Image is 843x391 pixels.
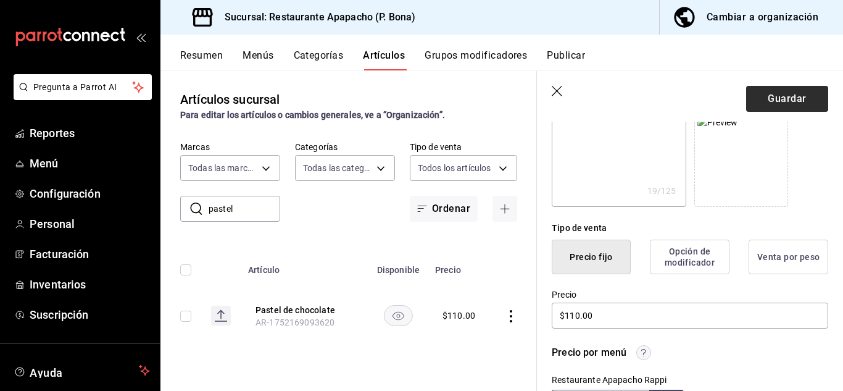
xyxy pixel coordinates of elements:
[442,309,475,322] div: $ 110.00
[243,49,273,70] button: Menús
[180,143,280,151] label: Marcas
[241,246,369,286] th: Artículo
[552,345,626,360] div: Precio por menú
[14,74,152,100] button: Pregunta a Parrot AI
[294,49,344,70] button: Categorías
[180,110,445,120] strong: Para editar los artículos o cambios generales, ve a “Organización”.
[215,10,415,25] h3: Sucursal: Restaurante Apapacho (P. Bona)
[30,306,150,323] span: Suscripción
[30,216,150,232] span: Personal
[384,305,413,326] button: availability-product
[255,317,334,327] span: AR-1752169093620
[30,185,150,202] span: Configuración
[369,246,428,286] th: Disponible
[30,246,150,263] span: Facturación
[650,240,729,274] button: Opción de modificador
[425,49,527,70] button: Grupos modificadores
[180,90,280,109] div: Artículos sucursal
[30,125,150,141] span: Reportes
[209,196,280,221] input: Buscar artículo
[552,240,631,274] button: Precio fijo
[295,143,395,151] label: Categorías
[255,304,354,316] button: edit-product-location
[180,49,223,70] button: Resumen
[552,375,684,385] div: Restaurante Apapacho Rappi
[697,116,738,129] img: Preview
[33,81,133,94] span: Pregunta a Parrot AI
[552,303,828,329] input: $0.00
[552,290,828,299] label: Precio
[746,86,828,112] button: Guardar
[180,49,843,70] div: navigation tabs
[136,32,146,42] button: open_drawer_menu
[707,9,818,26] div: Cambiar a organización
[30,363,134,378] span: Ayuda
[363,49,405,70] button: Artículos
[428,246,490,286] th: Precio
[418,162,491,174] span: Todos los artículos
[547,49,585,70] button: Publicar
[303,162,372,174] span: Todas las categorías, Sin categoría
[9,90,152,103] a: Pregunta a Parrot AI
[410,196,478,222] button: Ordenar
[647,185,676,197] div: 19 /125
[188,162,257,174] span: Todas las marcas, Sin marca
[30,155,150,172] span: Menú
[410,143,517,151] label: Tipo de venta
[505,310,517,322] button: actions
[30,276,150,293] span: Inventarios
[552,222,828,235] div: Tipo de venta
[749,240,828,274] button: Venta por peso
